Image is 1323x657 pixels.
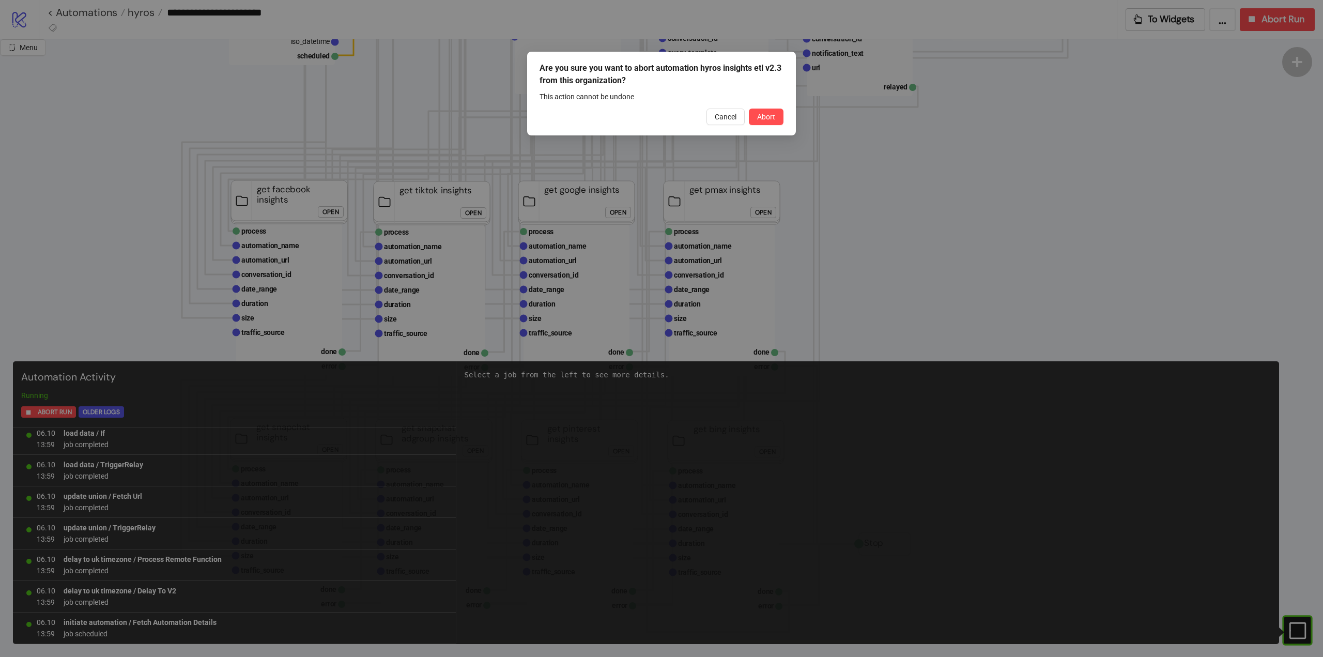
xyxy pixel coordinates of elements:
[749,109,783,125] button: Abort
[540,91,783,102] div: This action cannot be undone
[757,113,775,121] span: Abort
[715,113,736,121] span: Cancel
[706,109,745,125] button: Cancel
[540,62,783,87] div: Are you sure you want to abort automation hyros insights etl v2.3 from this organization?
